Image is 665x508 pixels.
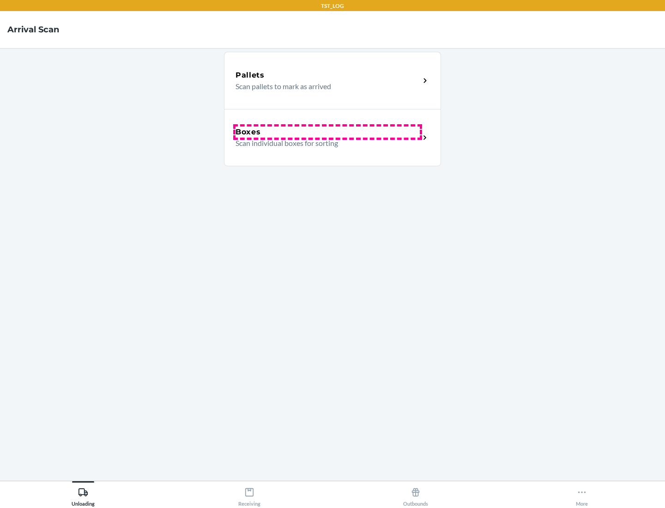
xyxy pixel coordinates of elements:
[236,138,412,149] p: Scan individual boxes for sorting
[72,484,95,507] div: Unloading
[224,52,441,109] a: PalletsScan pallets to mark as arrived
[499,481,665,507] button: More
[403,484,428,507] div: Outbounds
[321,2,344,10] p: TST_LOG
[332,481,499,507] button: Outbounds
[7,24,59,36] h4: Arrival Scan
[236,81,412,92] p: Scan pallets to mark as arrived
[576,484,588,507] div: More
[236,127,261,138] h5: Boxes
[236,70,265,81] h5: Pallets
[238,484,260,507] div: Receiving
[166,481,332,507] button: Receiving
[224,109,441,166] a: BoxesScan individual boxes for sorting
